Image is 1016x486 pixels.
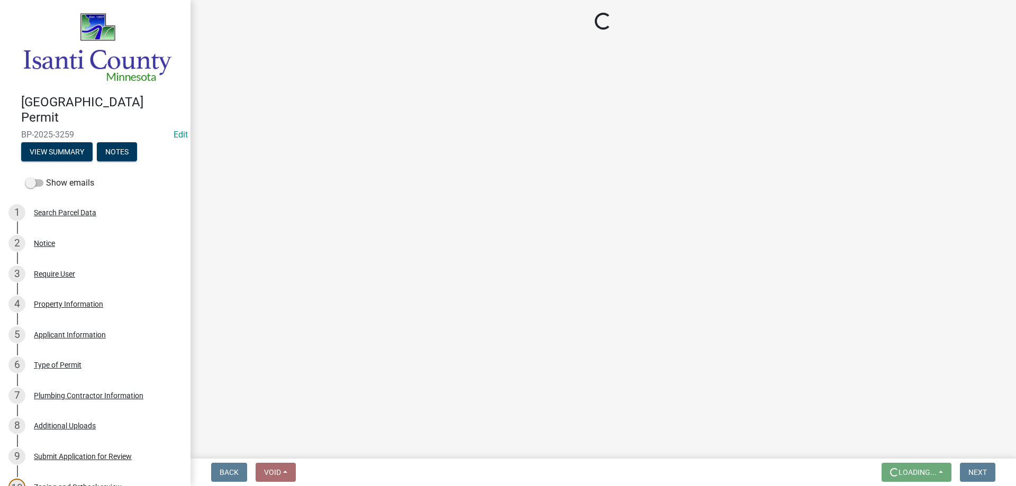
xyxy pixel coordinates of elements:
[8,265,25,282] div: 3
[8,356,25,373] div: 6
[21,142,93,161] button: View Summary
[34,240,55,247] div: Notice
[882,463,951,482] button: Loading...
[34,361,81,369] div: Type of Permit
[220,468,239,476] span: Back
[97,142,137,161] button: Notes
[34,392,143,399] div: Plumbing Contractor Information
[21,130,169,140] span: BP-2025-3259
[8,296,25,313] div: 4
[8,326,25,343] div: 5
[174,130,188,140] wm-modal-confirm: Edit Application Number
[264,468,281,476] span: Void
[8,204,25,221] div: 1
[21,95,182,125] h4: [GEOGRAPHIC_DATA] Permit
[34,300,103,308] div: Property Information
[211,463,247,482] button: Back
[21,148,93,157] wm-modal-confirm: Summary
[256,463,296,482] button: Void
[8,387,25,404] div: 7
[8,448,25,465] div: 9
[21,11,174,84] img: Isanti County, Minnesota
[25,177,94,189] label: Show emails
[34,331,106,338] div: Applicant Information
[174,130,188,140] a: Edit
[34,422,96,429] div: Additional Uploads
[960,463,995,482] button: Next
[34,270,75,278] div: Require User
[97,148,137,157] wm-modal-confirm: Notes
[899,468,937,476] span: Loading...
[34,209,96,216] div: Search Parcel Data
[8,235,25,252] div: 2
[34,453,132,460] div: Submit Application for Review
[8,417,25,434] div: 8
[968,468,987,476] span: Next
